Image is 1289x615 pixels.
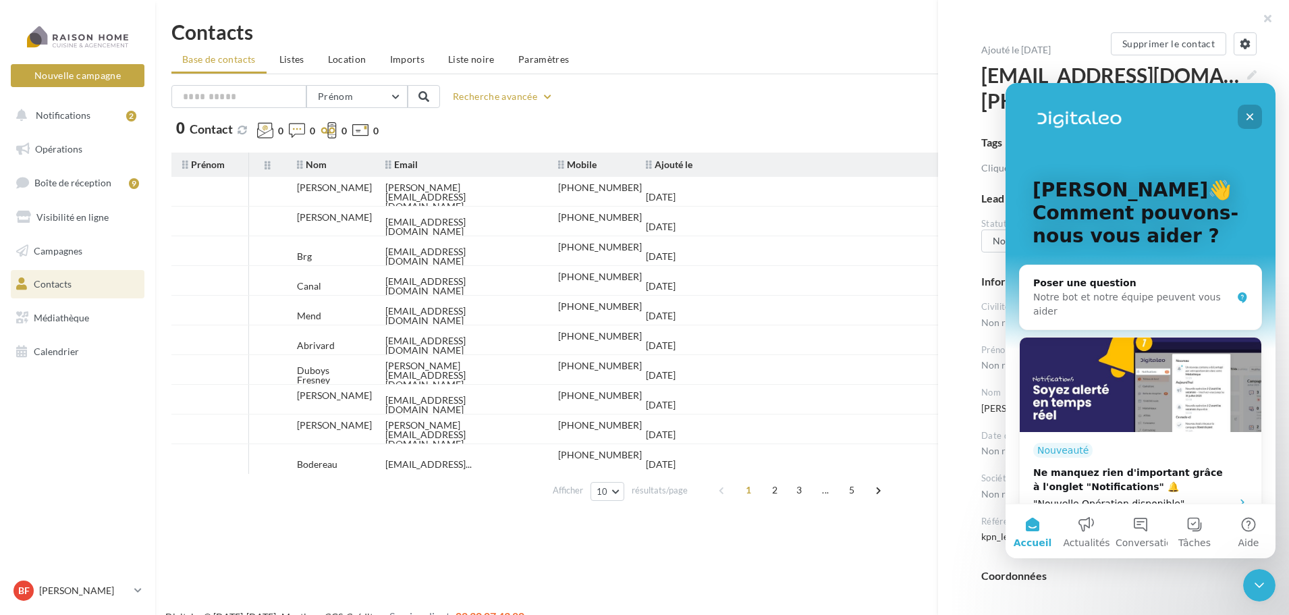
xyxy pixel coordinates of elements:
[182,159,225,170] span: Prénom
[981,230,1257,252] button: Non contacté
[558,391,642,400] div: [PHONE_NUMBER]
[591,482,625,501] button: 10
[297,183,372,192] div: [PERSON_NAME]
[34,244,82,256] span: Campagnes
[981,386,1257,399] div: Nom
[385,361,537,390] div: [PERSON_NAME][EMAIL_ADDRESS][DOMAIN_NAME]
[841,479,862,501] span: 5
[646,430,676,439] div: [DATE]
[297,213,372,222] div: [PERSON_NAME]
[981,274,1257,290] div: Informations
[558,302,642,311] div: [PHONE_NUMBER]
[306,85,408,108] button: Prénom
[764,479,786,501] span: 2
[11,578,144,604] a: BF [PERSON_NAME]
[981,135,1257,151] div: Tags
[981,217,1257,230] div: Statut
[981,62,1257,88] span: [EMAIL_ADDRESS][DOMAIN_NAME]
[34,312,89,323] span: Médiathèque
[981,399,1257,418] span: [PERSON_NAME]
[297,421,372,430] div: [PERSON_NAME]
[981,568,1257,584] div: Coordonnées
[788,479,810,501] span: 3
[558,421,642,430] div: [PHONE_NUMBER]
[558,272,642,282] div: [PHONE_NUMBER]
[646,460,676,469] div: [DATE]
[385,183,537,211] div: [PERSON_NAME][EMAIL_ADDRESS][DOMAIN_NAME]
[297,159,327,170] span: Nom
[297,366,364,385] div: Duboys Fresney
[646,222,676,232] div: [DATE]
[297,341,335,350] div: Abrivard
[646,341,676,350] div: [DATE]
[646,192,676,202] div: [DATE]
[385,217,537,236] div: [EMAIL_ADDRESS][DOMAIN_NAME]
[1111,32,1226,55] button: Supprimer le contact
[646,371,676,380] div: [DATE]
[558,183,642,192] div: [PHONE_NUMBER]
[646,252,676,261] div: [DATE]
[8,135,147,163] a: Opérations
[558,159,597,170] span: Mobile
[738,479,759,501] span: 1
[993,235,1052,246] span: Non contacté
[385,421,537,449] div: [PERSON_NAME][EMAIL_ADDRESS][DOMAIN_NAME]
[558,361,642,371] div: [PHONE_NUMBER]
[328,53,366,65] span: Location
[129,178,139,189] div: 9
[1006,83,1276,558] iframe: Intercom live chat
[8,101,142,130] button: Notifications 2
[390,53,424,65] span: Imports
[597,486,608,497] span: 10
[8,237,147,265] a: Campagnes
[385,396,537,415] div: [EMAIL_ADDRESS][DOMAIN_NAME]
[341,124,347,138] span: 0
[39,584,129,597] p: [PERSON_NAME]
[981,191,1257,207] div: Lead
[981,515,1257,528] div: Référence
[558,331,642,341] div: [PHONE_NUMBER]
[34,278,72,290] span: Contacts
[553,484,583,497] span: Afficher
[646,311,676,321] div: [DATE]
[297,282,321,291] div: Canal
[448,53,495,65] span: Liste noire
[646,282,676,291] div: [DATE]
[171,22,1273,42] h1: Contacts
[34,346,79,357] span: Calendrier
[981,313,1257,332] span: Non renseigné
[632,484,688,497] span: résultats/page
[297,391,372,400] div: [PERSON_NAME]
[558,450,642,460] div: [PHONE_NUMBER]
[34,177,111,188] span: Boîte de réception
[8,168,147,197] a: Boîte de réception9
[35,143,82,155] span: Opérations
[981,527,1257,546] span: kpn_lead_26703_cam_7393
[310,124,315,138] span: 0
[18,584,30,597] span: BF
[385,306,537,325] div: [EMAIL_ADDRESS][DOMAIN_NAME]
[981,442,1257,460] span: Non renseigné
[385,336,537,355] div: [EMAIL_ADDRESS][DOMAIN_NAME]
[385,460,472,469] span: [EMAIL_ADDRESS]...
[447,88,559,105] button: Recherche avancée
[981,88,1257,113] span: [PHONE_NUMBER]
[815,479,836,501] span: ...
[297,311,321,321] div: Mend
